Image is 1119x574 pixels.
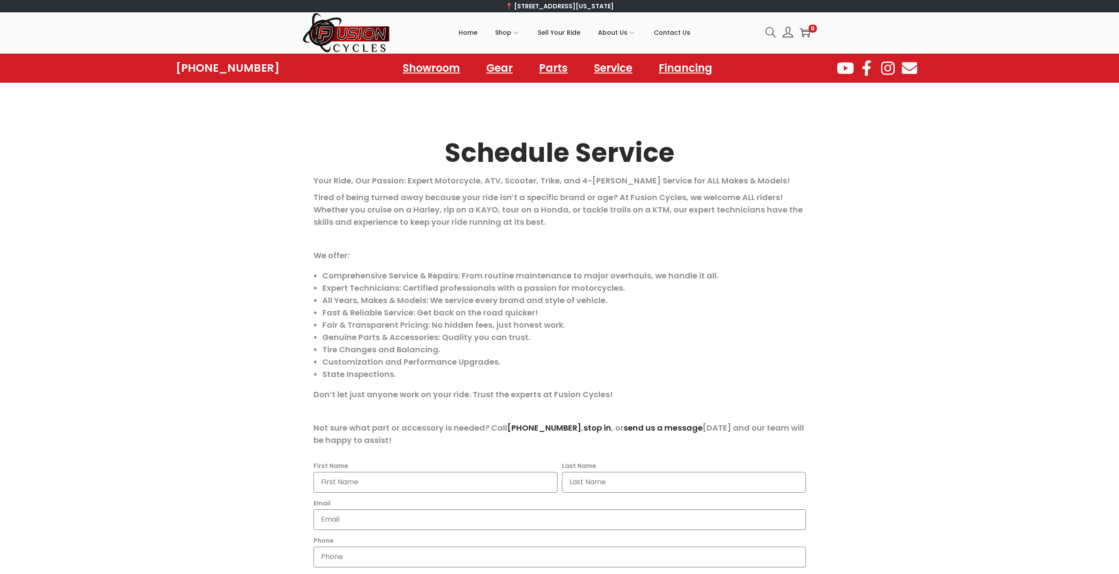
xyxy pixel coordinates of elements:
[313,460,348,472] label: First Name
[322,356,806,368] li: Customization and Performance Upgrades.
[322,270,806,282] li: Comprehensive Service & Repairs: From routine maintenance to major overhauls, we handle it all.
[313,547,806,567] input: Only numbers and phone characters (#, -, *, etc) are accepted.
[505,2,614,11] a: 📍 [STREET_ADDRESS][US_STATE]
[313,472,558,493] input: First Name
[495,13,520,52] a: Shop
[313,497,331,509] label: Email
[176,62,280,74] a: [PHONE_NUMBER]
[313,175,806,187] p: Your Ride, Our Passion: Expert Motorcycle, ATV, Scooter, Trike, and 4-[PERSON_NAME] Service for A...
[313,509,806,530] input: Email
[583,422,611,433] a: stop in
[394,58,721,78] nav: Menu
[654,13,690,52] a: Contact Us
[562,472,806,493] input: Last Name
[313,388,806,401] p: Don’t let just anyone work on your ride. Trust the experts at Fusion Cycles!
[303,12,390,53] img: Woostify retina logo
[313,140,806,166] h2: Schedule Service
[598,13,636,52] a: About Us
[623,422,703,433] a: send us a message
[322,368,806,380] li: State Inspections.
[313,534,334,547] label: Phone
[322,319,806,331] li: Fair & Transparent Pricing: No hidden fees, just honest work.
[477,58,521,78] a: Gear
[322,331,806,344] li: Genuine Parts & Accessories: Quality you can trust.
[313,191,806,228] p: Tired of being turned away because your ride isn’t a specific brand or age? At Fusion Cycles, we ...
[390,13,759,52] nav: Primary navigation
[538,13,580,52] a: Sell Your Ride
[322,344,806,356] li: Tire Changes and Balancing.
[654,22,690,44] span: Contact Us
[598,22,627,44] span: About Us
[322,294,806,307] li: All Years, Makes & Models: We service every brand and style of vehicle.
[530,58,576,78] a: Parts
[322,282,806,294] li: Expert Technicians: Certified professionals with a passion for motorcycles.
[650,58,721,78] a: Financing
[495,22,511,44] span: Shop
[562,460,596,472] label: Last Name
[313,249,806,262] p: We offer:
[800,27,810,38] a: 0
[538,22,580,44] span: Sell Your Ride
[394,58,469,78] a: Showroom
[313,422,806,446] p: Not sure what part or accessory is needed? Call , , or [DATE] and our team will be happy to assist!
[459,22,477,44] span: Home
[585,58,641,78] a: Service
[322,307,806,319] li: Fast & Reliable Service: Get back on the road quicker!
[459,13,477,52] a: Home
[507,422,581,433] a: [PHONE_NUMBER]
